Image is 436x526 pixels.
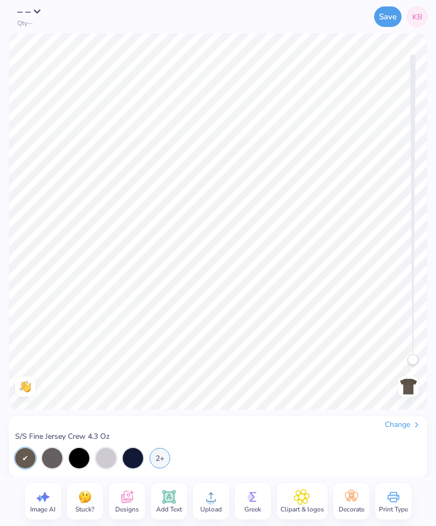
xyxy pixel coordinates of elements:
[379,505,408,514] span: Print Type
[15,432,110,441] span: S/S Fine Jersey Crew 4.3 Oz
[30,505,55,514] span: Image AI
[407,6,427,27] a: KB
[412,11,423,23] span: KB
[17,6,47,17] button: – –
[244,505,261,514] span: Greek
[150,448,170,468] div: 2+
[280,505,324,514] span: Clipart & logos
[339,505,364,514] span: Decorate
[77,489,93,505] img: Stuck?
[200,505,222,514] span: Upload
[156,505,182,514] span: Add Text
[17,19,33,27] span: Qty --
[75,505,94,514] span: Stuck?
[400,378,417,395] img: Back
[374,6,402,27] button: Save
[385,420,421,430] div: Change
[407,354,418,365] div: Accessibility label
[115,505,139,514] span: Designs
[17,4,31,19] span: – –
